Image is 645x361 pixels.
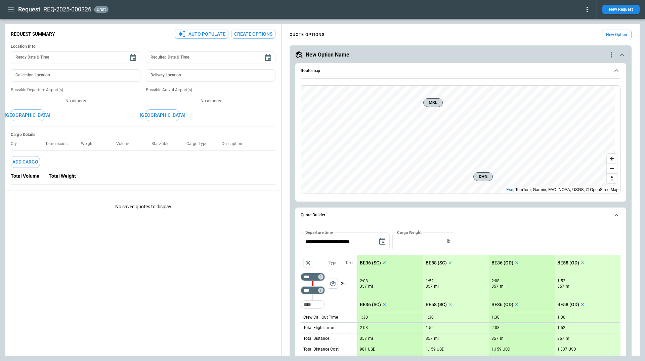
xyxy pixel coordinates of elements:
[607,173,617,183] button: Reset bearing to north
[329,260,337,266] p: Type
[426,347,444,352] p: 1,159 USD
[303,336,329,341] p: Total Distance
[301,273,325,281] div: Not found
[303,258,313,268] span: Aircraft selection
[360,315,368,320] p: 1:30
[301,69,320,73] h6: Route map
[42,173,43,179] p: -
[360,347,376,352] p: 981 USD
[607,154,617,164] button: Zoom in
[491,302,513,308] p: BE36 (OD)
[500,336,505,341] p: mi
[557,279,565,284] p: 1:52
[491,315,500,320] p: 1:30
[261,51,275,65] button: Choose date
[222,141,248,146] p: Description
[500,284,505,289] p: mi
[11,156,40,168] button: Add Cargo
[602,30,632,40] button: New Option
[146,87,275,93] p: Possible Arrival Airport(s)
[301,300,325,309] div: Too short
[368,336,373,341] p: mi
[426,284,433,289] p: 357
[557,336,564,341] p: 357
[566,336,570,341] p: mi
[81,141,99,146] p: Weight
[330,280,336,287] span: package_2
[175,30,228,39] button: Auto Populate
[607,51,615,59] div: quote-option-actions
[46,141,73,146] p: Dimensions
[426,325,434,330] p: 1:52
[79,173,80,179] p: -
[328,279,338,289] span: Type of sector
[491,336,499,341] p: 357
[506,186,618,193] div: , TomTom, Garmin, FAO, NOAA, USGS, © OpenStreetMap
[341,277,357,290] p: 20
[116,141,136,146] p: Volume
[557,347,576,352] p: 1,337 USD
[602,5,640,14] button: New Request
[426,302,447,308] p: BE58 (SC)
[49,173,76,179] p: Total Weight
[95,7,107,12] span: draft
[126,51,140,65] button: Choose date
[146,98,275,104] p: No airports
[43,5,91,13] h2: REQ-2025-000326
[426,315,434,320] p: 1:30
[557,302,579,308] p: BE58 (OD)
[301,85,620,194] div: Route map
[306,51,349,59] h5: New Option Name
[303,315,338,320] p: Crew Call Out Time
[301,63,620,79] button: Route map
[506,187,513,192] a: Esri
[301,286,325,294] div: Not found
[290,33,325,36] h4: QUOTE OPTIONS
[607,164,617,173] button: Zoom out
[426,260,447,266] p: BE58 (SC)
[426,336,433,341] p: 357
[328,279,338,289] button: left aligned
[301,86,615,193] canvas: Map
[231,30,275,39] button: Create Options
[186,141,213,146] p: Cargo Type
[295,51,626,59] button: New Option Namequote-option-actions
[11,87,140,93] p: Possible Departure Airport(s)
[11,132,275,137] h6: Cargo Details
[491,284,499,289] p: 357
[491,279,500,284] p: 2:08
[303,347,339,352] p: Total Distance Cost
[447,239,450,244] p: lb
[491,260,513,266] p: BE36 (OD)
[476,173,490,180] span: DHN
[426,99,440,106] span: MKL
[5,193,281,220] p: No saved quotes to display
[360,336,367,341] p: 357
[491,347,510,352] p: 1,159 USD
[146,109,179,121] button: [GEOGRAPHIC_DATA]
[397,229,422,235] label: Cargo Weight
[303,325,334,331] p: Total Flight Time
[557,315,565,320] p: 1:30
[434,284,439,289] p: mi
[360,284,367,289] p: 357
[11,44,275,49] h6: Location Info
[11,173,39,179] p: Total Volume
[11,98,140,104] p: No airports
[434,336,439,341] p: mi
[360,325,368,330] p: 2:08
[360,260,381,266] p: BE36 (SC)
[368,284,373,289] p: mi
[345,260,353,266] p: Taxi
[360,302,381,308] p: BE36 (SC)
[557,260,579,266] p: BE58 (OD)
[360,279,368,284] p: 2:08
[301,208,620,223] button: Quote Builder
[557,284,564,289] p: 357
[11,31,55,37] p: Request Summary
[301,213,325,217] h6: Quote Builder
[11,141,22,146] p: Qty
[305,229,333,235] label: Departure time
[11,109,44,121] button: [GEOGRAPHIC_DATA]
[426,279,434,284] p: 1:52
